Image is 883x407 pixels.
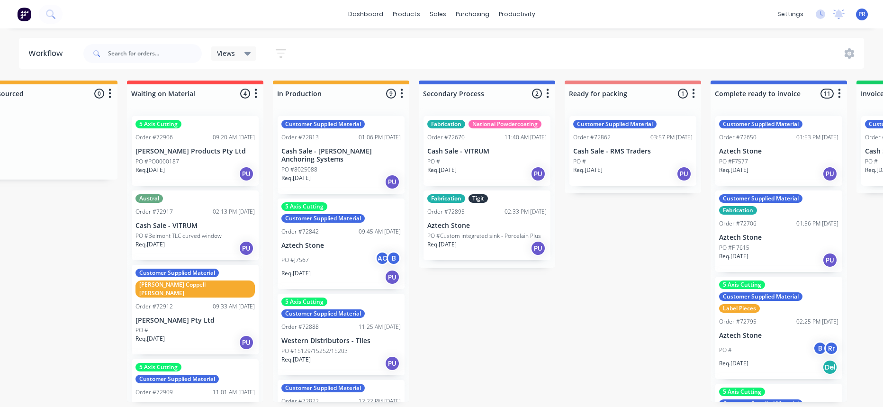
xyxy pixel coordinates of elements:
[719,219,757,228] div: Order #72706
[719,304,760,313] div: Label Pieces
[213,302,255,311] div: 09:33 AM [DATE]
[719,147,838,155] p: Aztech Stone
[719,133,757,142] div: Order #72650
[135,120,181,128] div: 5 Axis Cutting
[469,194,488,203] div: Tigit
[494,7,540,21] div: productivity
[427,166,457,174] p: Req. [DATE]
[719,120,802,128] div: Customer Supplied Material
[387,251,401,265] div: B
[281,309,365,318] div: Customer Supplied Material
[715,190,842,272] div: Customer Supplied MaterialFabricationOrder #7270601:56 PM [DATE]Aztech StonePO #F 7615Req.[DATE]PU
[796,317,838,326] div: 02:25 PM [DATE]
[281,397,319,406] div: Order #72822
[423,116,550,186] div: FabricationNational PowdercoatingOrder #7267011:40 AM [DATE]Cash Sale - VITRUMPO #Req.[DATE]PU
[858,10,865,18] span: PR
[822,360,838,375] div: Del
[385,356,400,371] div: PU
[505,208,547,216] div: 02:33 PM [DATE]
[425,7,451,21] div: sales
[865,157,878,166] p: PO #
[469,120,541,128] div: National Powdercoating
[813,341,827,355] div: B
[108,44,202,63] input: Search for orders...
[135,166,165,174] p: Req. [DATE]
[239,335,254,350] div: PU
[423,190,550,260] div: FabricationTigitOrder #7289502:33 PM [DATE]Aztech StonePO #Custom integrated sink - Porcelain Plu...
[719,234,838,242] p: Aztech Stone
[359,227,401,236] div: 09:45 AM [DATE]
[281,147,401,163] p: Cash Sale - [PERSON_NAME] Anchoring Systems
[281,256,309,264] p: PO #J7567
[385,174,400,190] div: PU
[359,133,401,142] div: 01:06 PM [DATE]
[135,363,181,371] div: 5 Axis Cutting
[573,120,657,128] div: Customer Supplied Material
[213,388,255,397] div: 11:01 AM [DATE]
[281,202,327,211] div: 5 Axis Cutting
[427,222,547,230] p: Aztech Stone
[281,120,365,128] div: Customer Supplied Material
[427,208,465,216] div: Order #72895
[281,242,401,250] p: Aztech Stone
[427,240,457,249] p: Req. [DATE]
[281,165,317,174] p: PO #8025088
[135,317,255,325] p: [PERSON_NAME] Pty Ltd
[719,194,802,203] div: Customer Supplied Material
[573,133,611,142] div: Order #72862
[375,251,389,265] div: AC
[281,133,319,142] div: Order #72813
[715,116,842,186] div: Customer Supplied MaterialOrder #7265001:53 PM [DATE]Aztech StonePO #F7577Req.[DATE]PU
[569,116,696,186] div: Customer Supplied MaterialOrder #7286203:57 PM [DATE]Cash Sale - RMS TradersPO #Req.[DATE]PU
[278,294,405,375] div: 5 Axis CuttingCustomer Supplied MaterialOrder #7288811:25 AM [DATE]Western Distributors - TilesPO...
[281,269,311,278] p: Req. [DATE]
[135,222,255,230] p: Cash Sale - VITRUM
[17,7,31,21] img: Factory
[650,133,693,142] div: 03:57 PM [DATE]
[719,280,765,289] div: 5 Axis Cutting
[505,133,547,142] div: 11:40 AM [DATE]
[281,347,348,355] p: PO #15129/15252/15203
[719,157,748,166] p: PO #F7577
[719,346,732,354] p: PO #
[135,133,173,142] div: Order #72906
[573,166,603,174] p: Req. [DATE]
[719,317,757,326] div: Order #72795
[132,265,259,355] div: Customer Supplied Material[PERSON_NAME] Coppell [PERSON_NAME]Order #7291209:33 AM [DATE][PERSON_N...
[135,302,173,311] div: Order #72912
[822,253,838,268] div: PU
[281,337,401,345] p: Western Distributors - Tiles
[427,157,440,166] p: PO #
[343,7,388,21] a: dashboard
[715,277,842,380] div: 5 Axis CuttingCustomer Supplied MaterialLabel PiecesOrder #7279502:25 PM [DATE]Aztech StonePO #BR...
[796,133,838,142] div: 01:53 PM [DATE]
[824,341,838,355] div: Rr
[135,388,173,397] div: Order #72909
[135,147,255,155] p: [PERSON_NAME] Products Pty Ltd
[213,208,255,216] div: 02:13 PM [DATE]
[239,166,254,181] div: PU
[135,157,179,166] p: PO #PO0000187
[135,335,165,343] p: Req. [DATE]
[427,133,465,142] div: Order #72670
[719,332,838,340] p: Aztech Stone
[427,120,465,128] div: Fabrication
[217,48,235,58] span: Views
[388,7,425,21] div: products
[427,194,465,203] div: Fabrication
[135,375,219,383] div: Customer Supplied Material
[719,206,757,215] div: Fabrication
[427,232,541,240] p: PO #Custom integrated sink - Porcelain Plus
[281,227,319,236] div: Order #72842
[451,7,494,21] div: purchasing
[281,298,327,306] div: 5 Axis Cutting
[135,194,163,203] div: Austral
[773,7,808,21] div: settings
[719,388,765,396] div: 5 Axis Cutting
[132,116,259,186] div: 5 Axis CuttingOrder #7290609:20 AM [DATE][PERSON_NAME] Products Pty LtdPO #PO0000187Req.[DATE]PU
[385,270,400,285] div: PU
[135,208,173,216] div: Order #72917
[719,252,748,261] p: Req. [DATE]
[796,219,838,228] div: 01:56 PM [DATE]
[281,384,365,392] div: Customer Supplied Material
